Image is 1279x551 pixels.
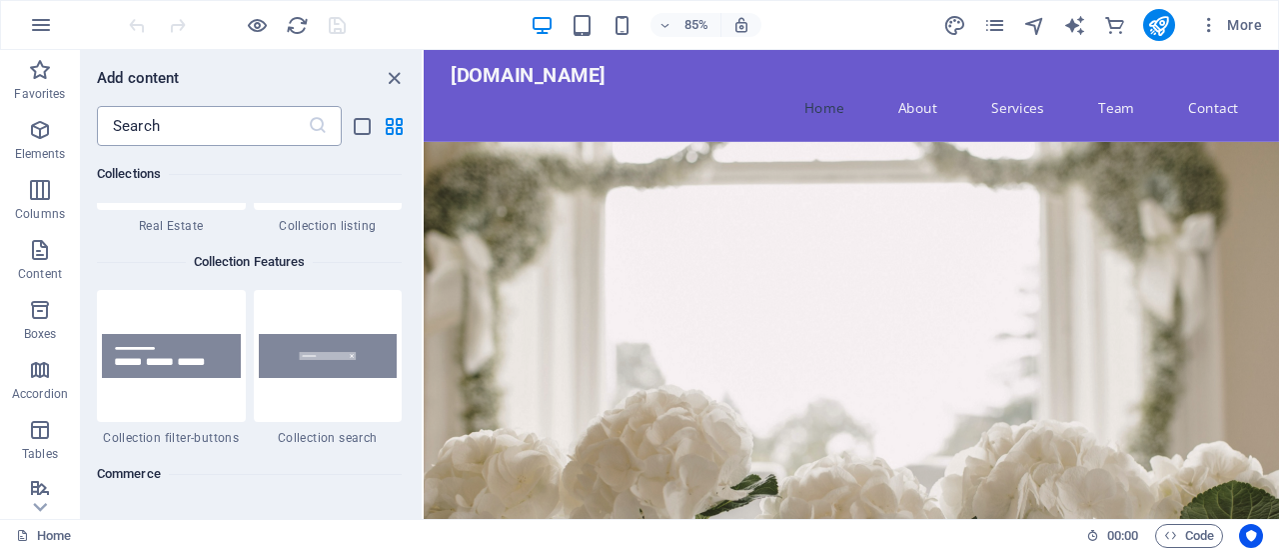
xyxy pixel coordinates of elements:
[1103,13,1127,37] button: commerce
[1143,9,1175,41] button: publish
[1155,524,1223,548] button: Code
[1191,9,1270,41] button: More
[102,334,241,379] img: collections-filter.svg
[97,218,246,234] span: Real Estate
[245,13,269,37] button: Click here to leave preview mode and continue editing
[254,290,403,446] div: Collection search
[983,13,1007,37] button: pages
[97,66,180,90] h6: Add content
[285,13,309,37] button: reload
[1147,14,1170,37] i: Publish
[12,386,68,402] p: Accordion
[1063,13,1087,37] button: text_generator
[382,114,406,138] button: grid-view
[97,162,402,186] h6: Collections
[650,13,721,37] button: 85%
[350,114,374,138] button: list-view
[1023,14,1046,37] i: Navigator
[254,218,403,234] span: Collection listing
[1239,524,1263,548] button: Usercentrics
[382,66,406,90] button: close panel
[18,266,62,282] p: Content
[1121,528,1124,543] span: :
[186,250,314,274] h6: Collection Features
[680,13,712,37] h6: 85%
[1063,14,1086,37] i: AI Writer
[24,326,57,342] p: Boxes
[15,146,66,162] p: Elements
[97,430,246,446] span: Collection filter-buttons
[15,206,65,222] p: Columns
[97,462,402,486] h6: Commerce
[732,16,750,34] i: On resize automatically adjust zoom level to fit chosen device.
[983,14,1006,37] i: Pages (Ctrl+Alt+S)
[943,13,967,37] button: design
[943,14,966,37] i: Design (Ctrl+Alt+Y)
[1086,524,1139,548] h6: Session time
[286,14,309,37] i: Reload page
[1199,15,1262,35] span: More
[14,86,65,102] p: Favorites
[259,334,398,379] img: collections-search-bar.svg
[97,106,308,146] input: Search
[1103,14,1126,37] i: Commerce
[1023,13,1047,37] button: navigator
[97,290,246,446] div: Collection filter-buttons
[254,430,403,446] span: Collection search
[22,446,58,462] p: Tables
[16,524,71,548] a: Click to cancel selection. Double-click to open Pages
[1164,524,1214,548] span: Code
[1107,524,1138,548] span: 00 00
